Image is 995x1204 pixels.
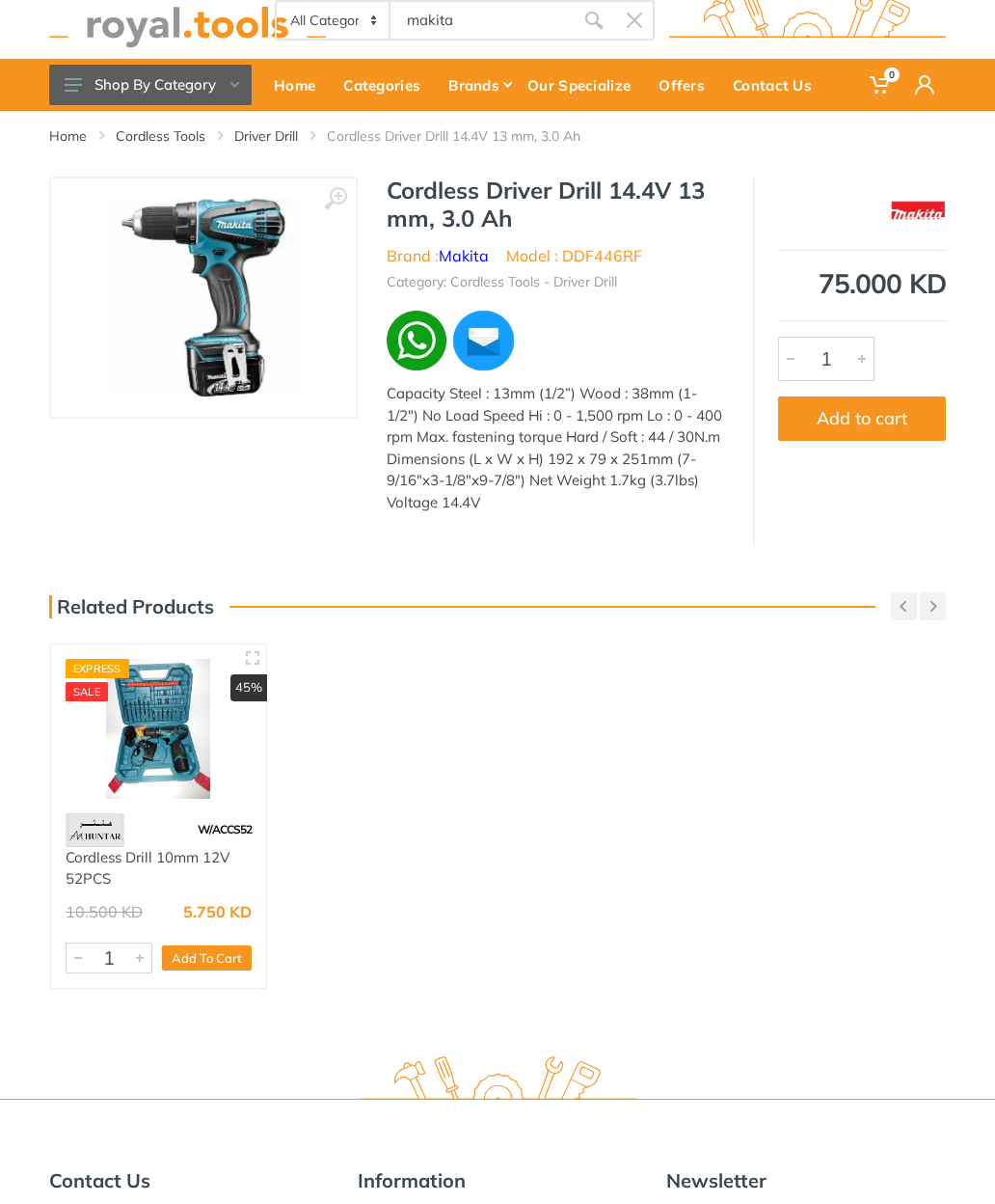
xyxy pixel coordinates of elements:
a: 0 [858,59,903,111]
a: Our Specialize [519,59,650,111]
li: Model : DDF446RF [506,244,642,267]
button: Add To Cart [162,945,252,971]
div: Home [265,65,335,105]
a: Offers [650,59,724,111]
div: 45% [230,674,267,701]
div: Capacity Steel : 13mm (1/2”) Wood : 38mm (1-1/2") No Load Speed Hi : 0 - 1,500 rpm Lo : 0 - 400 r... [387,383,724,513]
div: 10.500 KD [66,904,143,919]
a: Cordless Tools [116,126,205,146]
img: Royal Tools - Cordless Driver Drill 14.4V 13 mm, 3.0 Ah [104,198,304,397]
span: 0 [884,68,900,82]
select: Category [277,2,390,39]
li: Category: Cordless Tools - Driver Drill [387,272,617,292]
a: Cordless Drill 10mm 12V 52PCS [66,848,229,889]
div: Categories [335,65,440,105]
div: Offers [650,65,724,105]
a: Makita [439,246,489,265]
h5: Contact Us [49,1169,329,1192]
a: Driver Drill [234,126,298,146]
a: Home [49,126,87,146]
li: Brand : [387,244,489,267]
div: Express [66,659,129,678]
button: Add to cart [778,397,946,441]
a: Categories [335,59,440,111]
div: Our Specialize [519,65,650,105]
li: Cordless Driver Drill 14.4V 13 mm, 3.0 Ah [327,126,609,146]
img: wa.webp [387,311,446,370]
div: SALE [66,682,108,701]
h5: Information [358,1169,637,1192]
span: W/ACCS52 [198,822,252,836]
img: Makita [891,186,947,234]
div: 5.750 KD [183,904,252,919]
h3: Related Products [49,595,214,618]
h1: Cordless Driver Drill 14.4V 13 mm, 3.0 Ah [387,177,724,233]
div: Brands [440,65,519,105]
button: Shop By Category [49,65,252,105]
img: royal.tools Logo [360,1056,636,1109]
nav: breadcrumb [49,126,946,146]
a: Home [265,59,335,111]
img: 101.webp [66,813,124,847]
img: ma.webp [450,308,517,374]
a: Contact Us [724,59,831,111]
div: Contact Us [724,65,831,105]
h5: Newsletter [666,1169,946,1192]
div: 75.000 KD [778,270,946,297]
img: Royal Tools - Cordless Drill 10mm 12V 52PCS [66,659,252,798]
